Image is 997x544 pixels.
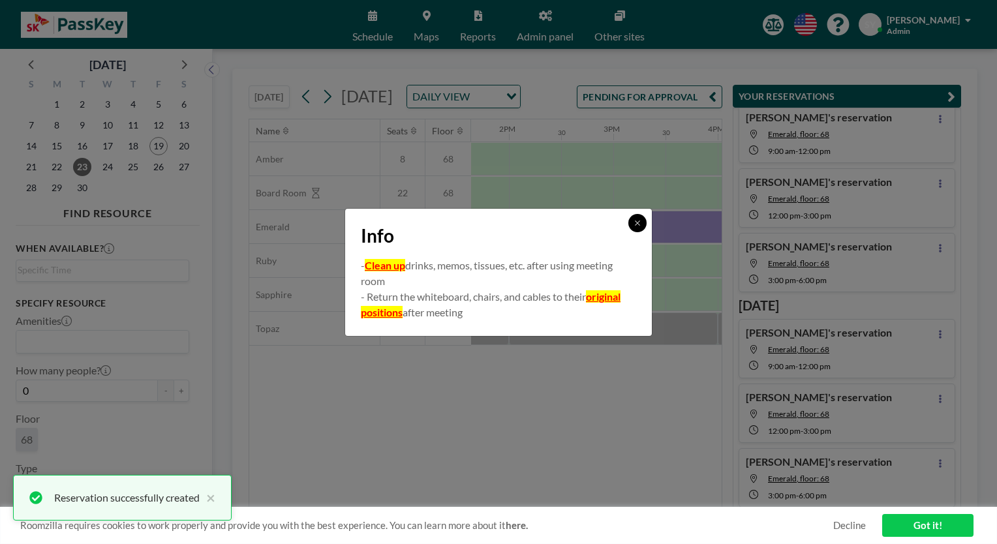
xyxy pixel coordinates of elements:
a: here. [506,519,528,531]
button: close [200,490,215,506]
p: - Return the whiteboard, chairs, and cables to their after meeting [361,289,636,320]
span: Info [361,224,394,247]
u: Clean up [365,259,405,271]
a: Decline [833,519,866,532]
a: Got it! [882,514,974,537]
u: original positions [361,290,621,318]
p: - drinks, memos, tissues, etc. after using meeting room [361,258,636,289]
div: Reservation successfully created [54,490,200,506]
span: Roomzilla requires cookies to work properly and provide you with the best experience. You can lea... [20,519,833,532]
